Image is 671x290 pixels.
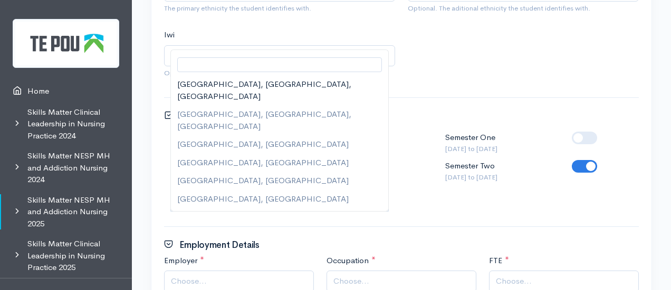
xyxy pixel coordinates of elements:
div: Semester One [445,132,497,154]
li: [GEOGRAPHIC_DATA], [GEOGRAPHIC_DATA], [GEOGRAPHIC_DATA] [171,75,388,105]
small: [DATE] to [DATE] [445,172,497,183]
small: [DATE] to [DATE] [445,144,497,154]
span: Choose... [333,275,369,287]
li: [GEOGRAPHIC_DATA], [GEOGRAPHIC_DATA] [171,172,388,190]
small: Optional. The aditional ethnicity the student identifies with. [408,3,639,14]
small: The primary ethnicity the student identifies with. [164,3,395,14]
label: Employer [164,255,204,267]
span: Taranaki [164,45,395,67]
span: Choose... [496,275,532,287]
li: [GEOGRAPHIC_DATA], [GEOGRAPHIC_DATA] [171,190,388,208]
label: Occupation [327,255,376,267]
h3: Enrolment [164,111,220,122]
img: Te Pou [13,19,119,68]
label: FTE [489,255,509,267]
li: [GEOGRAPHIC_DATA], [GEOGRAPHIC_DATA] [171,135,388,154]
span: Choose... [171,275,207,287]
h3: Employment Details [164,239,260,251]
li: [GEOGRAPHIC_DATA], [GEOGRAPHIC_DATA], [GEOGRAPHIC_DATA] [171,105,388,135]
small: Optional. The Iwi the student identifies with. [164,68,395,78]
label: Iwi [164,29,175,41]
div: Semester Two [445,160,497,182]
li: [GEOGRAPHIC_DATA], [GEOGRAPHIC_DATA] [171,154,388,172]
